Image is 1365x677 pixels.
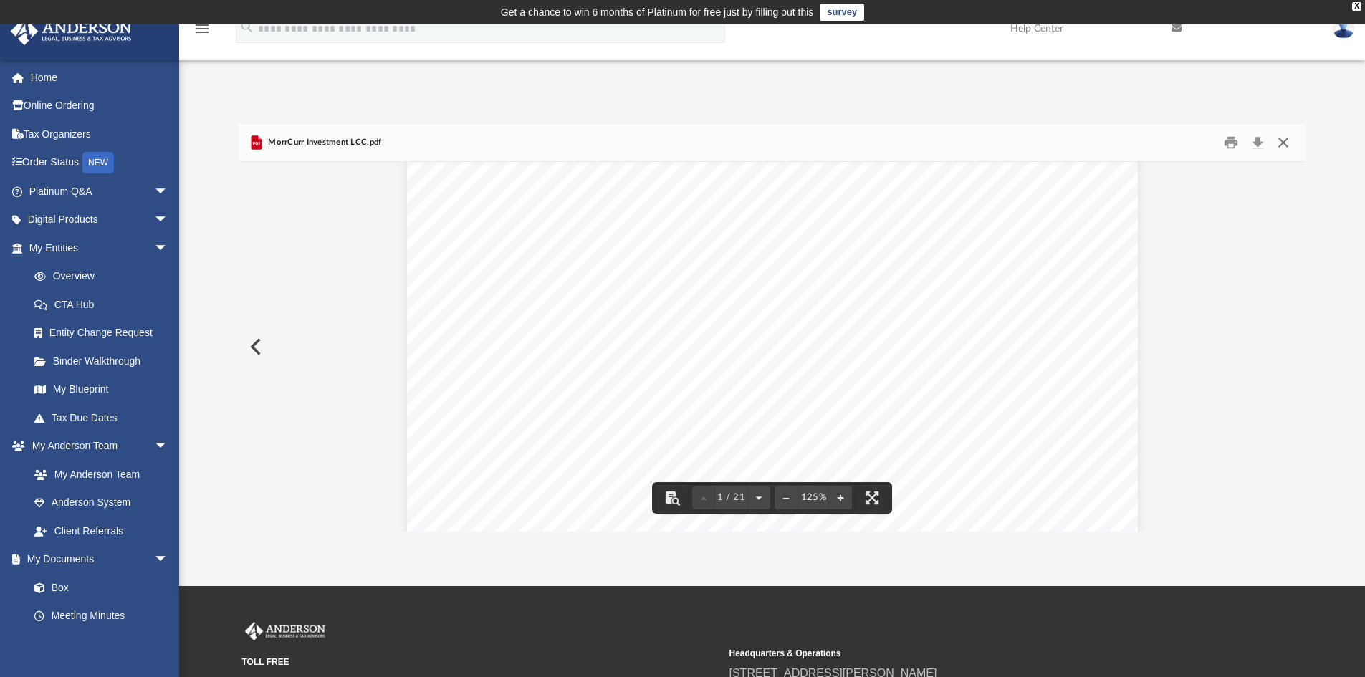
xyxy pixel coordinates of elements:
[10,148,190,178] a: Order StatusNEW
[20,375,183,404] a: My Blueprint
[20,403,190,432] a: Tax Due Dates
[715,482,748,514] button: 1 / 21
[10,63,190,92] a: Home
[154,432,183,461] span: arrow_drop_down
[154,177,183,206] span: arrow_drop_down
[10,234,190,262] a: My Entitiesarrow_drop_down
[20,262,190,291] a: Overview
[239,162,1306,532] div: File preview
[6,17,136,45] img: Anderson Advisors Platinum Portal
[20,347,190,375] a: Binder Walkthrough
[239,162,1306,532] div: Document Viewer
[829,482,852,514] button: Zoom in
[239,124,1306,532] div: Preview
[10,92,190,120] a: Online Ordering
[239,19,255,35] i: search
[729,647,1207,660] small: Headquarters & Operations
[10,206,190,234] a: Digital Productsarrow_drop_down
[154,234,183,263] span: arrow_drop_down
[1270,132,1296,154] button: Close
[1217,132,1245,154] button: Print
[154,545,183,575] span: arrow_drop_down
[20,460,176,489] a: My Anderson Team
[20,290,190,319] a: CTA Hub
[242,656,719,668] small: TOLL FREE
[193,27,211,37] a: menu
[656,482,688,514] button: Toggle findbar
[154,206,183,235] span: arrow_drop_down
[775,482,798,514] button: Zoom out
[10,177,190,206] a: Platinum Q&Aarrow_drop_down
[20,489,183,517] a: Anderson System
[715,493,748,502] span: 1 / 21
[242,622,328,640] img: Anderson Advisors Platinum Portal
[1333,18,1354,39] img: User Pic
[20,517,183,545] a: Client Referrals
[798,493,829,502] div: Current zoom level
[1352,2,1361,11] div: close
[820,4,864,21] a: survey
[20,602,183,630] a: Meeting Minutes
[10,432,183,461] a: My Anderson Teamarrow_drop_down
[20,573,176,602] a: Box
[265,136,381,149] span: MorrCurr Investment LCC.pdf
[501,4,814,21] div: Get a chance to win 6 months of Platinum for free just by filling out this
[10,545,183,574] a: My Documentsarrow_drop_down
[239,327,270,367] button: Previous File
[1245,132,1270,154] button: Download
[82,152,114,173] div: NEW
[20,319,190,347] a: Entity Change Request
[747,482,770,514] button: Next page
[10,120,190,148] a: Tax Organizers
[856,482,888,514] button: Enter fullscreen
[193,20,211,37] i: menu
